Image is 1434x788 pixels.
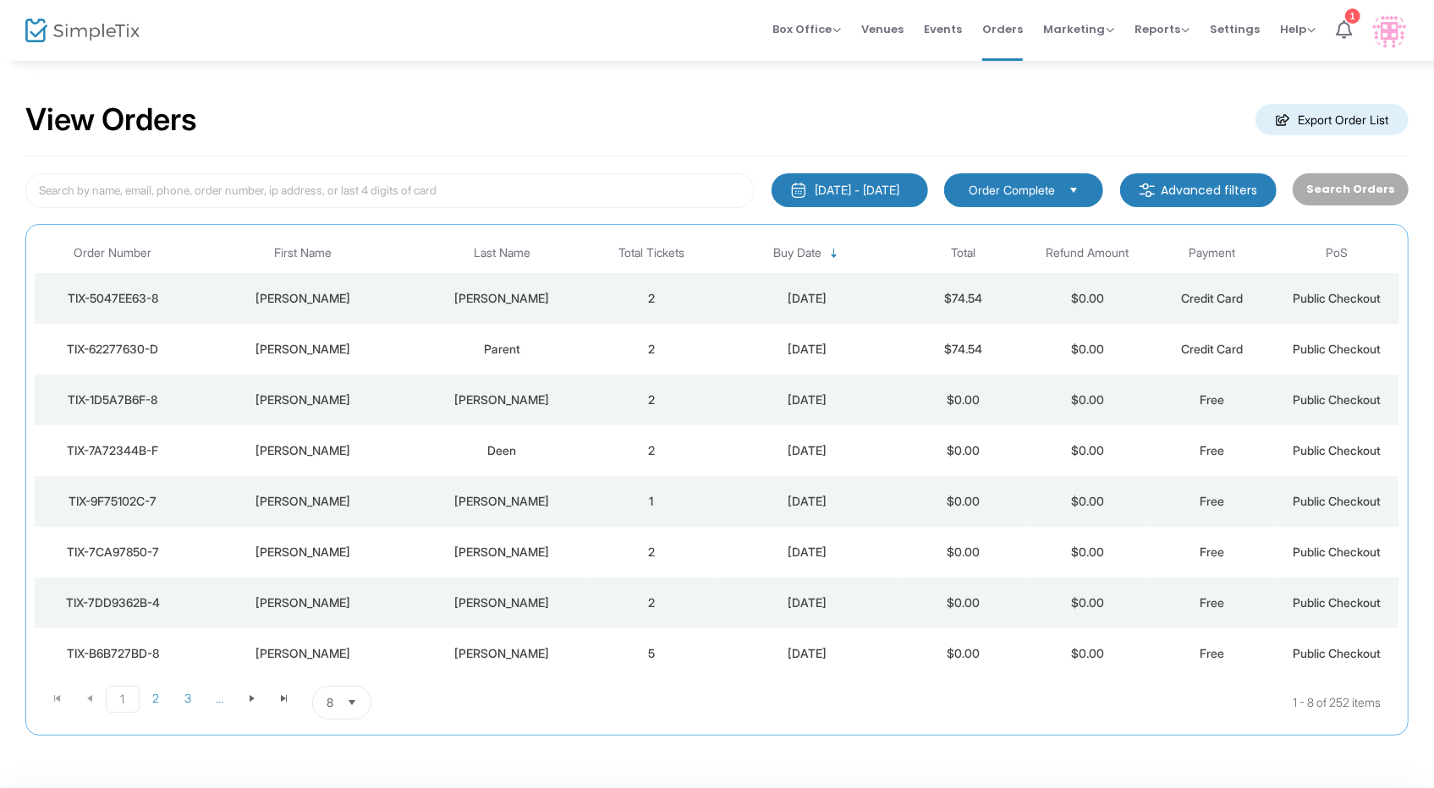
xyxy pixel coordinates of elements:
div: Lori Matthews [195,341,410,358]
td: 5 [589,628,713,679]
button: Select [340,687,364,719]
td: 1 [589,476,713,527]
span: Venues [861,8,904,51]
button: Select [1062,181,1085,200]
span: Box Office [772,21,841,37]
span: Page 1 [106,686,140,713]
span: Public Checkout [1293,342,1381,356]
span: Public Checkout [1293,494,1381,508]
div: 2025-09-25 [718,442,897,459]
div: Ray [419,594,585,611]
div: 2025-09-24 [718,594,897,611]
span: Page 2 [140,686,172,711]
span: Free [1200,595,1224,610]
span: Sortable [827,247,841,260]
div: 2025-09-25 [718,391,897,408]
span: Page 4 [204,686,236,711]
div: Melanie [195,290,410,307]
div: Teasley [419,645,585,662]
kendo-pager-info: 1 - 8 of 252 items [540,686,1381,720]
div: Jones [419,391,585,408]
span: 8 [327,694,333,711]
div: TIX-9F75102C-7 [39,493,186,510]
td: 2 [589,425,713,476]
td: $0.00 [1025,577,1150,628]
span: Public Checkout [1293,443,1381,457]
div: TIX-7A72344B-F [39,442,186,459]
div: Meredith [195,645,410,662]
span: Free [1200,646,1224,660]
td: $74.54 [901,324,1025,375]
div: TIX-B6B727BD-8 [39,645,186,662]
span: Free [1200,443,1224,457]
td: $0.00 [1025,425,1150,476]
div: Mary [195,544,410,561]
span: Go to the last page [277,692,291,705]
span: Settings [1210,8,1260,51]
span: Reports [1135,21,1190,37]
span: Free [1200,494,1224,508]
span: Public Checkout [1293,291,1381,305]
td: 2 [589,527,713,577]
button: [DATE] - [DATE] [772,173,928,207]
input: Search by name, email, phone, order number, ip address, or last 4 digits of card [25,173,755,208]
h2: View Orders [25,101,197,139]
span: Go to the next page [245,692,259,705]
div: Parent [419,341,585,358]
span: Public Checkout [1293,646,1381,660]
span: Events [924,8,962,51]
div: Walter [195,391,410,408]
span: Orders [982,8,1023,51]
span: Free [1200,544,1224,559]
span: Order Number [74,246,151,260]
span: Order Complete [969,182,1055,199]
div: 2025-09-25 [718,544,897,561]
div: 1 [1345,8,1360,23]
div: TIX-5047EE63-8 [39,290,186,307]
td: $0.00 [901,425,1025,476]
td: $0.00 [901,577,1025,628]
td: $74.54 [901,273,1025,324]
m-button: Export Order List [1255,104,1409,135]
span: Buy Date [773,246,821,260]
span: Go to the last page [268,686,300,711]
td: $0.00 [901,375,1025,425]
div: TIX-7CA97850-7 [39,544,186,561]
div: Nancy [195,594,410,611]
td: $0.00 [901,527,1025,577]
span: Credit Card [1181,342,1243,356]
img: monthly [790,182,807,199]
td: 2 [589,577,713,628]
td: 2 [589,273,713,324]
div: [DATE] - [DATE] [816,182,900,199]
m-button: Advanced filters [1120,173,1277,207]
div: TIX-7DD9362B-4 [39,594,186,611]
td: 2 [589,324,713,375]
div: TIX-62277630-D [39,341,186,358]
span: First Name [274,246,332,260]
div: Martha [195,493,410,510]
img: filter [1139,182,1156,199]
td: $0.00 [1025,375,1150,425]
div: Cassidy [419,493,585,510]
div: Moreau [419,290,585,307]
div: 2025-09-25 [718,290,897,307]
span: Public Checkout [1293,392,1381,407]
span: Go to the next page [236,686,268,711]
div: Amy [195,442,410,459]
span: Page 3 [172,686,204,711]
td: $0.00 [1025,324,1150,375]
td: $0.00 [901,628,1025,679]
td: 2 [589,375,713,425]
td: $0.00 [1025,628,1150,679]
div: 2025-09-25 [718,341,897,358]
div: TIX-1D5A7B6F-8 [39,391,186,408]
th: Total Tickets [589,233,713,273]
span: PoS [1326,246,1348,260]
div: Herbst [419,544,585,561]
span: Credit Card [1181,291,1243,305]
div: Deen [419,442,585,459]
span: Payment [1189,246,1235,260]
span: Public Checkout [1293,544,1381,559]
div: 2025-09-25 [718,493,897,510]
